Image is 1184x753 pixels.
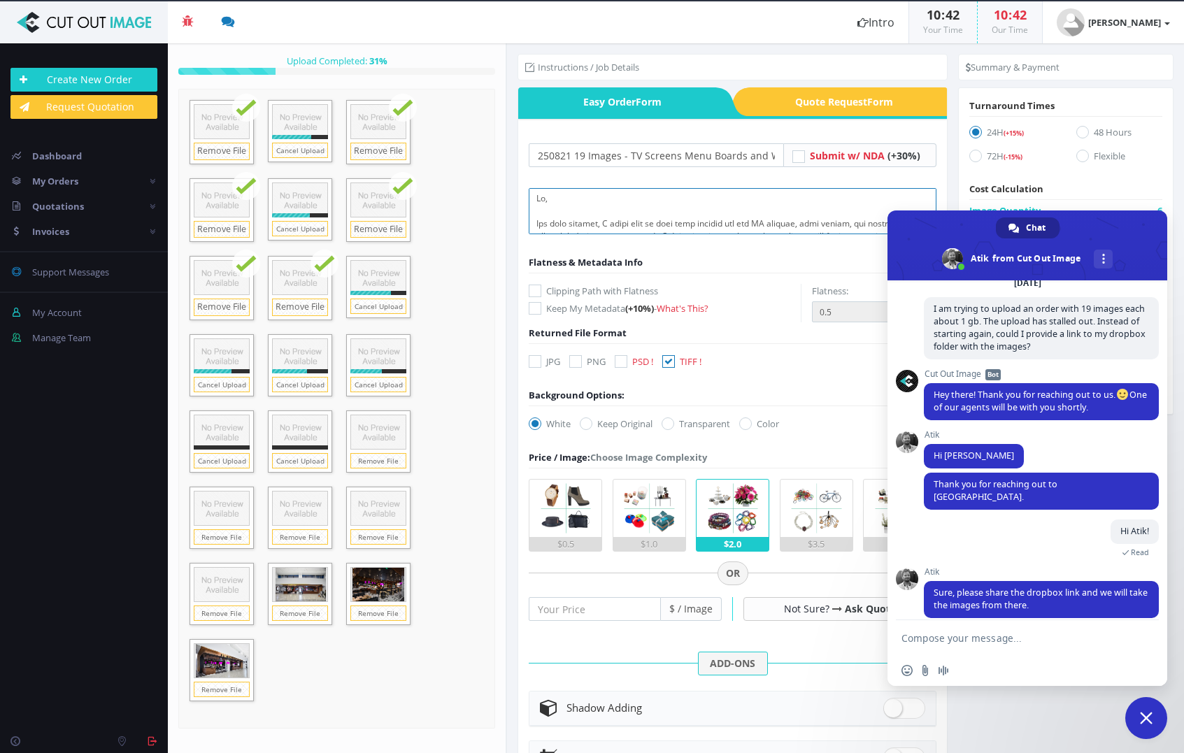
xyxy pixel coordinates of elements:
[946,6,960,23] span: 42
[1004,129,1024,138] span: (+15%)
[924,567,1159,577] span: Atik
[969,182,1043,195] span: Cost Calculation
[1076,125,1162,144] label: 48 Hours
[529,284,801,298] label: Clipping Path with Flatness
[350,377,406,392] a: Cancel Upload
[812,284,848,298] label: Flatness:
[1013,6,1027,23] span: 42
[272,221,328,236] a: Cancel Upload
[32,266,109,278] span: Support Messages
[529,301,801,315] label: Keep My Metadata -
[625,302,654,315] span: (+10%)
[1131,547,1149,557] span: Read
[272,529,328,545] a: Remove File
[1043,1,1184,43] a: [PERSON_NAME]
[272,299,328,316] a: Remove File
[194,605,250,621] a: Remove File
[620,480,678,537] img: 2.png
[10,95,157,119] a: Request Quotation
[871,480,929,537] img: 5.png
[529,597,661,621] input: Your Price
[529,388,625,402] div: Background Options:
[350,453,406,468] a: Remove File
[934,389,1147,413] span: Hey there! Thank you for reaching out to us. One of our agents will be with you shortly.
[1120,525,1149,537] span: Hi Atik!
[1057,8,1085,36] img: user_default.jpg
[1026,217,1046,238] span: Chat
[718,561,748,585] span: OR
[350,299,406,314] a: Cancel Upload
[518,87,715,116] a: Easy OrderForm
[537,480,594,537] img: 1.png
[32,225,69,238] span: Invoices
[580,417,652,431] label: Keep Original
[1004,150,1022,162] a: (-15%)
[784,602,829,615] span: Not Sure?
[194,453,250,468] a: Cancel Upload
[739,417,779,431] label: Color
[32,150,82,162] span: Dashboard
[934,587,1148,611] span: Sure, please share the dropbox link and we will take the images from there.
[923,24,963,36] small: Your Time
[661,597,722,621] span: $ / Image
[529,417,571,431] label: White
[994,6,1008,23] span: 10
[350,529,406,545] a: Remove File
[194,682,250,697] a: Remove File
[969,149,1055,168] label: 72H
[698,652,768,675] span: ADD-ONS
[32,200,84,213] span: Quotations
[867,95,893,108] i: Form
[529,354,560,368] label: JPG
[996,217,1060,238] a: Chat
[887,149,920,162] span: (+30%)
[529,256,643,268] span: Flatness & Metadata Info
[194,221,250,238] a: Remove File
[969,203,1041,217] span: Image Quantity
[529,451,590,464] span: Price / Image:
[864,537,936,551] div: $7.0
[1088,16,1161,29] strong: [PERSON_NAME]
[613,537,685,551] div: $1.0
[680,355,701,368] span: TIFF !
[750,87,948,116] a: Quote RequestForm
[632,355,653,368] span: PSD !
[272,453,328,468] a: Cancel Upload
[810,149,885,162] span: Submit w/ NDA
[934,450,1014,461] span: Hi [PERSON_NAME]
[10,68,157,92] a: Create New Order
[934,303,1146,352] span: I am trying to upload an order with 19 images each about 1 gb. The upload has stalled out. Instea...
[704,480,762,537] img: 3.png
[272,377,328,392] a: Cancel Upload
[272,605,328,621] a: Remove File
[969,125,1055,144] label: 24H
[934,478,1057,503] span: Thank you for reaching out to [GEOGRAPHIC_DATA].
[194,143,250,160] a: Remove File
[636,95,662,108] i: Form
[924,369,1159,379] span: Cut Out Image
[810,149,920,162] a: Submit w/ NDA (+30%)
[350,605,406,621] a: Remove File
[194,377,250,392] a: Cancel Upload
[518,87,715,116] span: Easy Order
[843,1,908,43] a: Intro
[966,60,1060,74] li: Summary & Payment
[657,302,708,315] a: What's This?
[1008,6,1013,23] span: :
[992,24,1028,36] small: Our Time
[1004,126,1024,138] a: (+15%)
[178,54,495,68] div: Upload Completed:
[10,12,157,33] img: Cut Out Image
[901,620,1125,655] textarea: Compose your message...
[350,221,406,238] a: Remove File
[1125,697,1167,739] a: Close chat
[32,175,78,187] span: My Orders
[529,143,784,167] input: Your Order Title
[927,6,941,23] span: 10
[697,537,769,551] div: $2.0
[985,369,1001,380] span: Bot
[367,55,387,67] strong: %
[938,665,949,676] span: Audio message
[529,537,601,551] div: $0.5
[901,665,913,676] span: Insert an emoji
